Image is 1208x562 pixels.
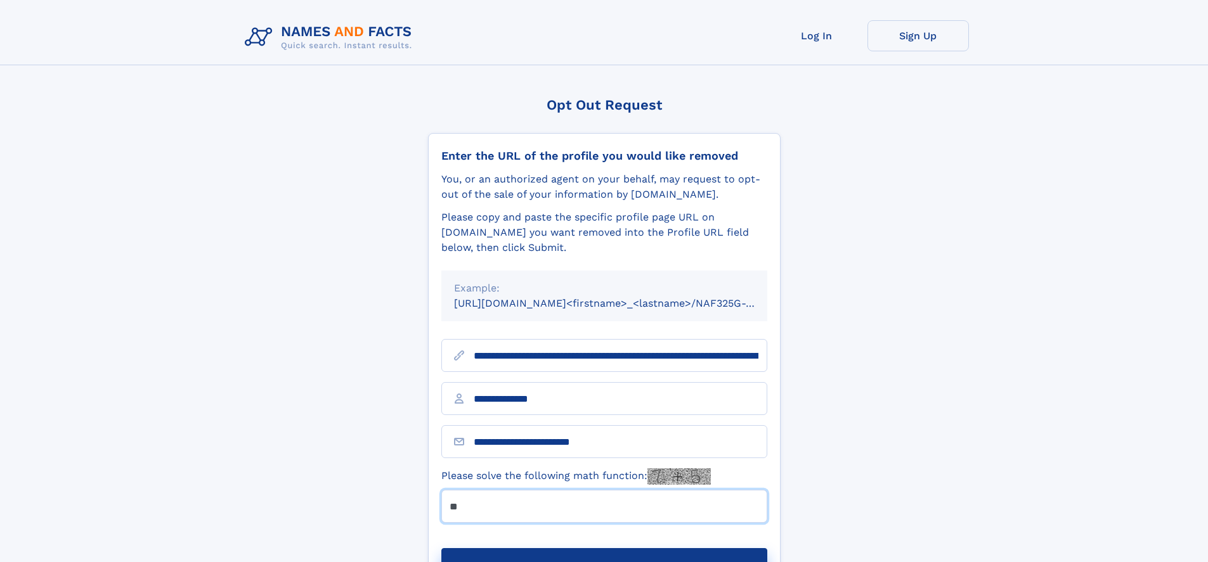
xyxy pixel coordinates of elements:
[441,172,767,202] div: You, or an authorized agent on your behalf, may request to opt-out of the sale of your informatio...
[441,210,767,255] div: Please copy and paste the specific profile page URL on [DOMAIN_NAME] you want removed into the Pr...
[867,20,969,51] a: Sign Up
[766,20,867,51] a: Log In
[454,281,755,296] div: Example:
[454,297,791,309] small: [URL][DOMAIN_NAME]<firstname>_<lastname>/NAF325G-xxxxxxxx
[441,149,767,163] div: Enter the URL of the profile you would like removed
[441,468,711,485] label: Please solve the following math function:
[428,97,781,113] div: Opt Out Request
[240,20,422,54] img: Logo Names and Facts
